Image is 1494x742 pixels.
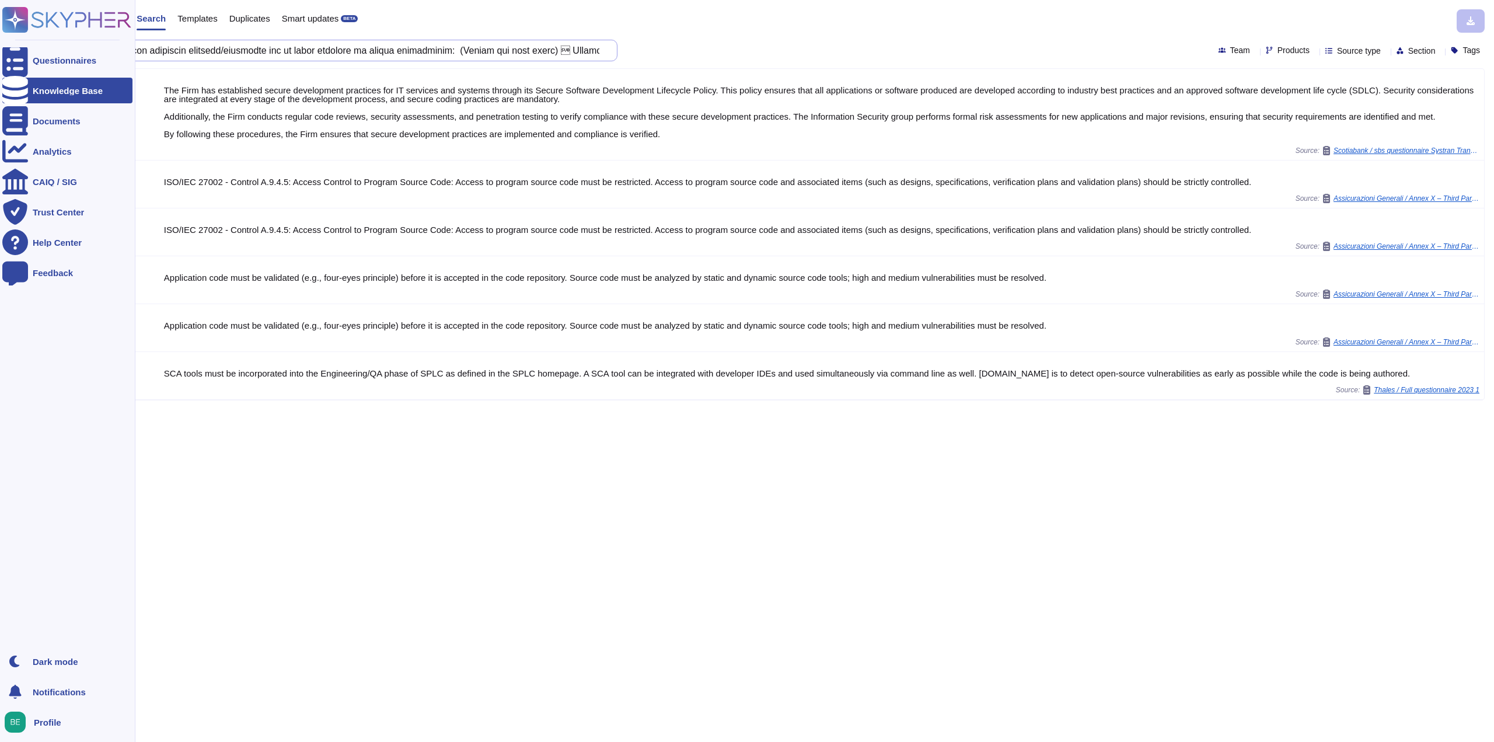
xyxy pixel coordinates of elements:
div: ISO/IEC 27002 - Control A.9.4.5: Access Control to Program Source Code: Access to program source ... [164,225,1479,234]
span: Team [1230,46,1250,54]
img: user [5,712,26,733]
span: Duplicates [229,14,270,23]
span: Assicurazioni Generali / Annex X – Third Parties Security Exhibits [PERSON_NAME] v1.1 (2) [1334,243,1479,250]
span: Assicurazioni Generali / Annex X – Third Parties Security Exhibits [PERSON_NAME] v1.1 (2) [1334,339,1479,346]
span: Search [137,14,166,23]
div: BETA [341,15,358,22]
a: Documents [2,108,132,134]
span: Profile [34,718,61,727]
a: CAIQ / SIG [2,169,132,194]
a: Help Center [2,229,132,255]
span: Products [1277,46,1310,54]
div: Feedback [33,269,73,277]
span: Scotiabank / sbs questionnaire Systran Translation [1334,147,1479,154]
input: Search a question or template... [46,40,605,61]
a: Questionnaires [2,47,132,73]
div: Documents [33,117,81,126]
div: Dark mode [33,657,78,666]
a: Feedback [2,260,132,285]
div: Trust Center [33,208,84,217]
span: Thales / Full questionnaire 2023 1 [1374,386,1479,393]
button: user [2,709,34,735]
div: CAIQ / SIG [33,177,77,186]
a: Knowledge Base [2,78,132,103]
span: Tags [1462,46,1480,54]
span: Source: [1296,290,1479,299]
span: Assicurazioni Generali / Annex X – Third Parties Security Exhibits [PERSON_NAME] v1.1 (2) [1334,291,1479,298]
a: Analytics [2,138,132,164]
span: Smart updates [282,14,339,23]
div: Knowledge Base [33,86,103,95]
span: Source: [1296,337,1479,347]
span: Source: [1296,242,1479,251]
span: Source: [1336,385,1479,395]
span: Notifications [33,688,86,696]
span: Templates [177,14,217,23]
div: Application code must be validated (e.g., four-eyes principle) before it is accepted in the code ... [164,321,1479,330]
a: Trust Center [2,199,132,225]
div: SCA tools must be incorporated into the Engineering/QA phase of SPLC as defined in the SPLC homep... [164,369,1479,378]
div: The Firm has established secure development practices for IT services and systems through its Sec... [164,86,1479,138]
div: ISO/IEC 27002 - Control A.9.4.5: Access Control to Program Source Code: Access to program source ... [164,177,1479,186]
div: Application code must be validated (e.g., four-eyes principle) before it is accepted in the code ... [164,273,1479,282]
span: Section [1408,47,1436,55]
div: Questionnaires [33,56,96,65]
span: Source: [1296,194,1479,203]
span: Source type [1337,47,1381,55]
span: Assicurazioni Generali / Annex X – Third Parties Security Exhibits [PERSON_NAME] v1.1 (2) [1334,195,1479,202]
div: Analytics [33,147,72,156]
span: Source: [1296,146,1479,155]
div: Help Center [33,238,82,247]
